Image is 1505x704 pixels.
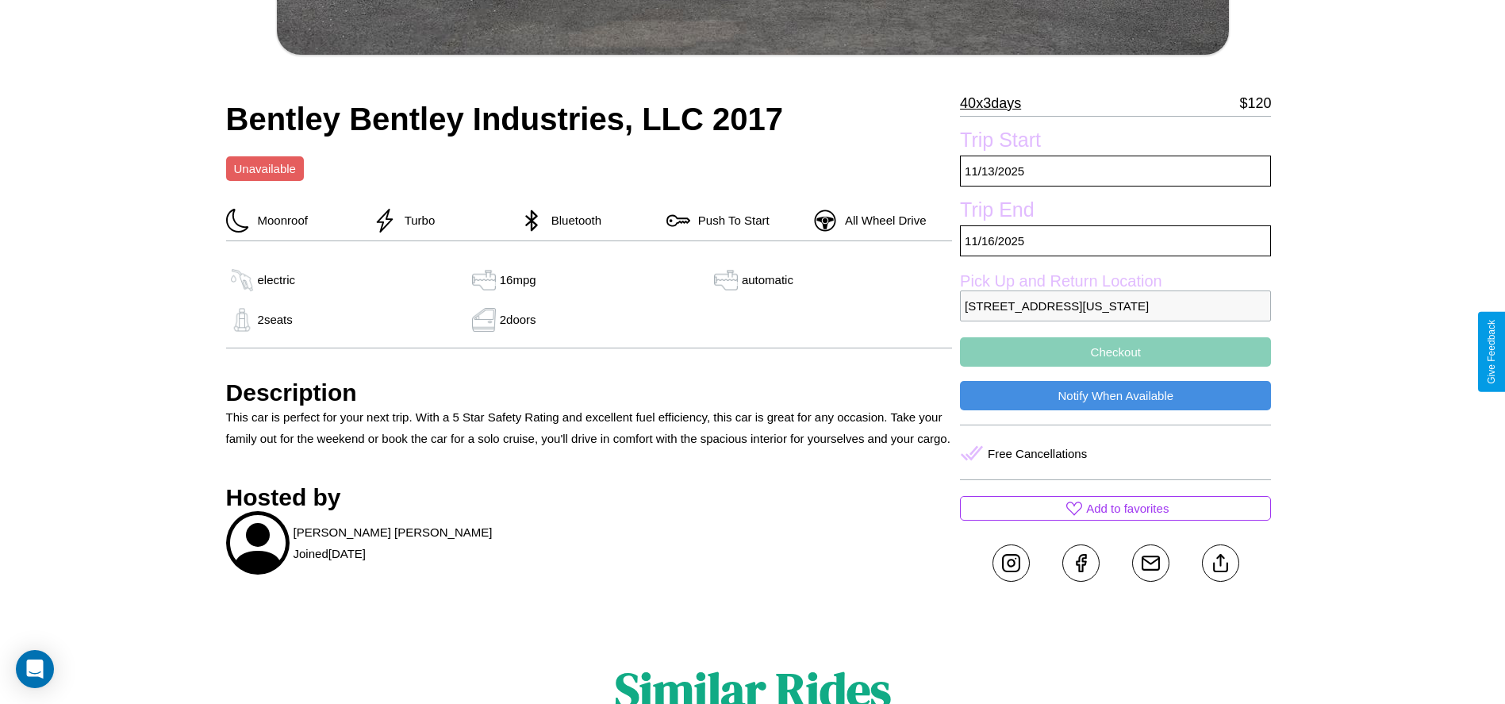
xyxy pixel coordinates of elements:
p: Bluetooth [543,210,601,231]
p: All Wheel Drive [837,210,927,231]
div: Open Intercom Messenger [16,650,54,688]
p: 11 / 13 / 2025 [960,156,1271,187]
p: automatic [742,269,793,290]
p: Joined [DATE] [294,543,366,564]
p: 16 mpg [500,269,536,290]
img: gas [226,268,258,292]
p: Turbo [397,210,436,231]
p: Moonroof [250,210,308,231]
label: Trip Start [960,129,1271,156]
p: [PERSON_NAME] [PERSON_NAME] [294,521,493,543]
button: Checkout [960,337,1271,367]
div: Give Feedback [1486,320,1497,384]
h3: Hosted by [226,484,953,511]
p: This car is perfect for your next trip. With a 5 Star Safety Rating and excellent fuel efficiency... [226,406,953,449]
p: [STREET_ADDRESS][US_STATE] [960,290,1271,321]
h3: Description [226,379,953,406]
button: Add to favorites [960,496,1271,521]
p: 2 doors [500,309,536,330]
p: 11 / 16 / 2025 [960,225,1271,256]
label: Trip End [960,198,1271,225]
p: Free Cancellations [988,443,1087,464]
p: $ 120 [1239,90,1271,116]
p: electric [258,269,296,290]
p: Push To Start [690,210,770,231]
label: Pick Up and Return Location [960,272,1271,290]
h2: Bentley Bentley Industries, LLC 2017 [226,102,953,137]
p: Unavailable [234,158,296,179]
p: Add to favorites [1086,498,1169,519]
p: 2 seats [258,309,293,330]
img: gas [468,268,500,292]
p: 40 x 3 days [960,90,1021,116]
img: gas [468,308,500,332]
img: gas [226,308,258,332]
button: Notify When Available [960,381,1271,410]
img: gas [710,268,742,292]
